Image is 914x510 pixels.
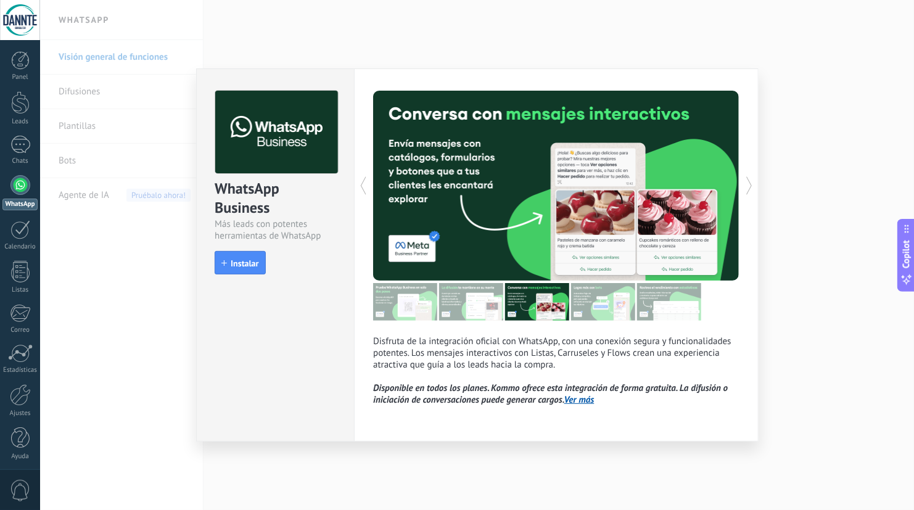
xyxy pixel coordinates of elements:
span: Instalar [231,259,258,268]
div: Calendario [2,243,38,251]
a: Ver más [564,394,595,406]
div: Correo [2,326,38,334]
i: Disponible en todos los planes. Kommo ofrece esta integración de forma gratuita. La difusión o in... [373,382,728,406]
img: tour_image_7a4924cebc22ed9e3259523e50fe4fd6.png [373,283,437,321]
img: logo_main.png [215,91,338,174]
p: Disfruta de la integración oficial con WhatsApp, con una conexión segura y funcionalidades potent... [373,335,739,406]
div: Ayuda [2,453,38,461]
div: Más leads con potentes herramientas de WhatsApp [215,218,336,242]
div: WhatsApp Business [215,179,336,218]
div: WhatsApp [2,199,38,210]
div: Listas [2,286,38,294]
img: tour_image_cc27419dad425b0ae96c2716632553fa.png [439,283,503,321]
img: tour_image_1009fe39f4f058b759f0df5a2b7f6f06.png [505,283,569,321]
div: Panel [2,73,38,81]
div: Chats [2,157,38,165]
div: Estadísticas [2,366,38,374]
img: tour_image_62c9952fc9cf984da8d1d2aa2c453724.png [571,283,635,321]
span: Copilot [900,240,913,268]
div: Ajustes [2,409,38,417]
button: Instalar [215,251,265,274]
div: Leads [2,118,38,126]
img: tour_image_cc377002d0016b7ebaeb4dbe65cb2175.png [637,283,701,321]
